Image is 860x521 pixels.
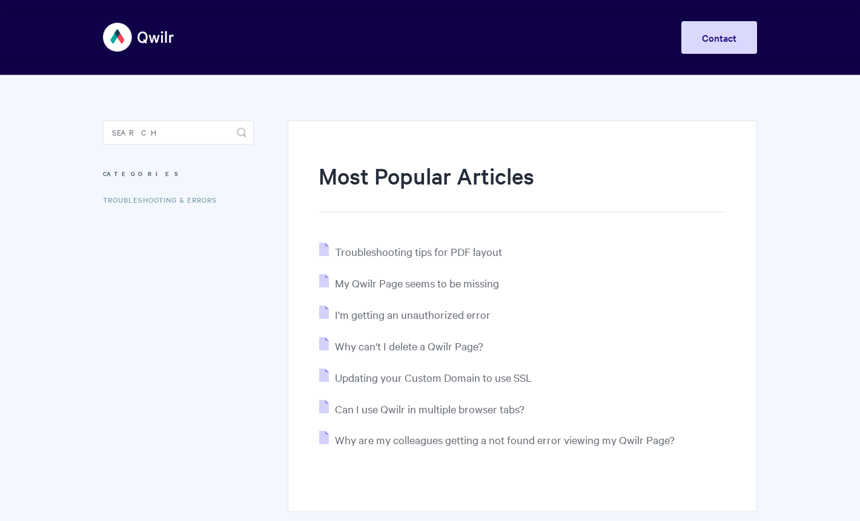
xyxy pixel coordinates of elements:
[103,188,226,212] a: Troubleshooting & Errors
[335,244,502,258] span: Troubleshooting tips for PDF layout
[335,276,499,290] span: My Qwilr Page seems to be missing
[103,163,254,185] h3: Categories
[319,276,499,290] a: My Qwilr Page seems to be missing
[103,120,254,145] input: Search
[335,370,532,384] span: Updating your Custom Domain to use SSL
[335,433,675,447] span: Why are my colleagues getting a not found error viewing my Qwilr Page?
[319,370,532,384] a: Updating your Custom Domain to use SSL
[319,339,483,353] a: Why can't I delete a Qwilr Page?
[103,15,175,60] img: Qwilr Help Center
[319,402,524,416] a: Can I use Qwilr in multiple browser tabs?
[319,307,491,321] a: I'm getting an unauthorized error
[335,307,491,321] span: I'm getting an unauthorized error
[335,402,524,416] span: Can I use Qwilr in multiple browser tabs?
[319,160,726,212] h1: Most Popular Articles
[681,21,757,54] a: Contact
[319,433,675,447] a: Why are my colleagues getting a not found error viewing my Qwilr Page?
[335,339,483,353] span: Why can't I delete a Qwilr Page?
[319,244,502,258] a: Troubleshooting tips for PDF layout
